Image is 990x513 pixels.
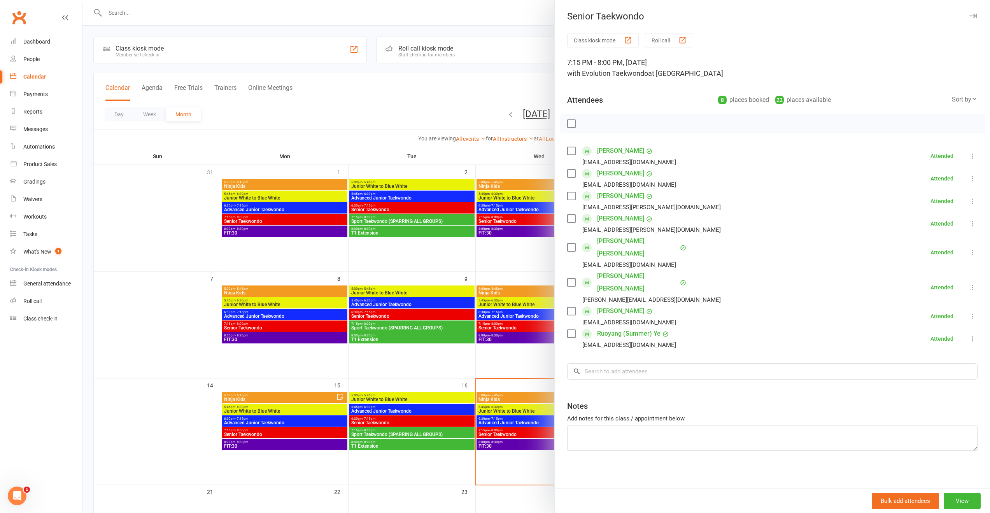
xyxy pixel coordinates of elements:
[23,39,50,45] div: Dashboard
[718,96,727,104] div: 8
[930,221,953,226] div: Attended
[10,68,82,86] a: Calendar
[648,69,723,77] span: at [GEOGRAPHIC_DATA]
[10,86,82,103] a: Payments
[23,74,46,80] div: Calendar
[10,275,82,292] a: General attendance kiosk mode
[23,144,55,150] div: Automations
[582,157,676,167] div: [EMAIL_ADDRESS][DOMAIN_NAME]
[582,202,721,212] div: [EMAIL_ADDRESS][PERSON_NAME][DOMAIN_NAME]
[10,226,82,243] a: Tasks
[567,414,978,423] div: Add notes for this class / appointment below
[567,33,639,47] button: Class kiosk mode
[775,95,831,105] div: places available
[555,11,990,22] div: Senior Taekwondo
[952,95,978,105] div: Sort by
[567,57,978,79] div: 7:15 PM - 8:00 PM, [DATE]
[10,243,82,261] a: What's New1
[597,190,644,202] a: [PERSON_NAME]
[10,173,82,191] a: Gradings
[10,156,82,173] a: Product Sales
[23,315,58,322] div: Class check-in
[23,231,37,237] div: Tasks
[8,487,26,505] iframe: Intercom live chat
[10,51,82,68] a: People
[582,340,676,350] div: [EMAIL_ADDRESS][DOMAIN_NAME]
[582,225,721,235] div: [EMAIL_ADDRESS][PERSON_NAME][DOMAIN_NAME]
[10,208,82,226] a: Workouts
[872,493,939,509] button: Bulk add attendees
[10,33,82,51] a: Dashboard
[597,235,678,260] a: [PERSON_NAME] [PERSON_NAME]
[55,248,61,254] span: 1
[23,214,47,220] div: Workouts
[582,180,676,190] div: [EMAIL_ADDRESS][DOMAIN_NAME]
[930,250,953,255] div: Attended
[10,310,82,327] a: Class kiosk mode
[567,363,978,380] input: Search to add attendees
[23,179,46,185] div: Gradings
[597,145,644,157] a: [PERSON_NAME]
[582,260,676,270] div: [EMAIL_ADDRESS][DOMAIN_NAME]
[930,285,953,290] div: Attended
[930,313,953,319] div: Attended
[582,317,676,327] div: [EMAIL_ADDRESS][DOMAIN_NAME]
[597,327,661,340] a: Ruoyang (Summer) Ye
[930,176,953,181] div: Attended
[930,198,953,204] div: Attended
[23,56,40,62] div: People
[10,121,82,138] a: Messages
[10,103,82,121] a: Reports
[567,401,588,411] div: Notes
[597,167,644,180] a: [PERSON_NAME]
[944,493,981,509] button: View
[23,249,51,255] div: What's New
[718,95,769,105] div: places booked
[775,96,784,104] div: 22
[930,153,953,159] div: Attended
[582,295,721,305] div: [PERSON_NAME][EMAIL_ADDRESS][DOMAIN_NAME]
[9,8,29,27] a: Clubworx
[930,336,953,341] div: Attended
[23,109,42,115] div: Reports
[567,69,648,77] span: with Evolution Taekwondo
[23,126,48,132] div: Messages
[10,191,82,208] a: Waivers
[597,305,644,317] a: [PERSON_NAME]
[597,212,644,225] a: [PERSON_NAME]
[23,91,48,97] div: Payments
[24,487,30,493] span: 1
[10,138,82,156] a: Automations
[10,292,82,310] a: Roll call
[645,33,693,47] button: Roll call
[23,298,42,304] div: Roll call
[23,196,42,202] div: Waivers
[23,161,57,167] div: Product Sales
[597,270,678,295] a: [PERSON_NAME] [PERSON_NAME]
[23,280,71,287] div: General attendance
[567,95,603,105] div: Attendees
